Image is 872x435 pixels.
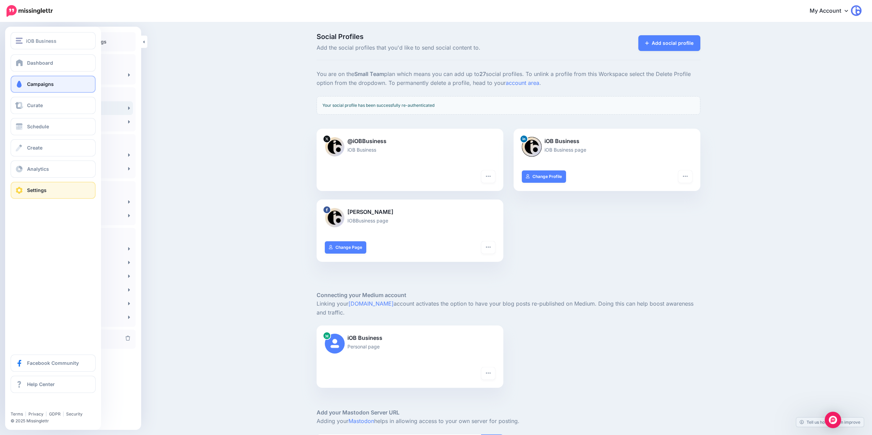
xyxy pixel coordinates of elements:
[317,408,700,417] h5: Add your Mastodon Server URL
[325,137,345,157] img: 928DqkL1-40229.jpg
[11,376,96,393] a: Help Center
[11,32,96,49] button: iOB Business
[11,139,96,156] a: Create
[522,137,692,146] p: iOB Business
[348,300,394,307] a: [DOMAIN_NAME]
[317,299,700,317] p: Linking your account activates the option to have your blog posts re-published on Medium. Doing t...
[63,411,64,417] span: |
[27,60,53,66] span: Dashboard
[348,418,374,424] a: Mastodon
[325,208,345,228] img: 303000219_5389485247805883_6538132600661589415_n-bsa67023.jpg
[27,81,54,87] span: Campaigns
[325,334,495,343] p: iOB Business
[11,182,96,199] a: Settings
[506,79,539,86] a: account area
[638,35,700,51] a: Add social profile
[27,102,43,108] span: Curate
[522,170,566,183] a: Change Profile
[11,76,96,93] a: Campaigns
[49,411,61,417] a: GDPR
[27,124,49,129] span: Schedule
[825,412,841,428] div: Open Intercom Messenger
[325,343,495,350] p: Personal page
[11,411,23,417] a: Terms
[796,418,864,427] a: Tell us how we can improve
[11,161,96,178] a: Analytics
[27,187,47,193] span: Settings
[26,37,57,45] span: iOB Business
[27,166,49,172] span: Analytics
[7,5,53,17] img: Missinglettr
[27,360,79,366] span: Facebook Community
[325,208,495,217] p: [PERSON_NAME]
[325,137,495,146] p: @iOBBusiness
[317,417,700,426] p: Adding your helps in allowing access to your own server for posting.
[325,146,495,154] p: iOB Business
[11,418,100,424] li: © 2025 Missinglettr
[11,118,96,135] a: Schedule
[317,43,569,52] span: Add the social profiles that you'd like to send social content to.
[11,97,96,114] a: Curate
[317,96,700,115] div: Your social profile has been successfully re-authenticated
[11,401,63,408] iframe: Twitter Follow Button
[522,146,692,154] p: iOB Business page
[325,334,345,354] img: user_default_image.png
[11,355,96,372] a: Facebook Community
[317,70,700,88] p: You are on the plan which means you can add up to social profiles. To unlink a profile from this ...
[27,381,55,387] span: Help Center
[325,217,495,225] p: IOBBusiness page
[325,241,366,254] a: Change Page
[66,411,83,417] a: Security
[354,71,384,77] b: Small Team
[27,145,42,151] span: Create
[46,411,47,417] span: |
[803,3,862,20] a: My Account
[25,411,26,417] span: |
[479,71,486,77] b: 27
[317,291,700,299] h5: Connecting your Medium account
[11,54,96,72] a: Dashboard
[317,33,569,40] span: Social Profiles
[28,411,44,417] a: Privacy
[16,38,23,44] img: menu.png
[522,137,542,157] img: 1662120380808-42354.png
